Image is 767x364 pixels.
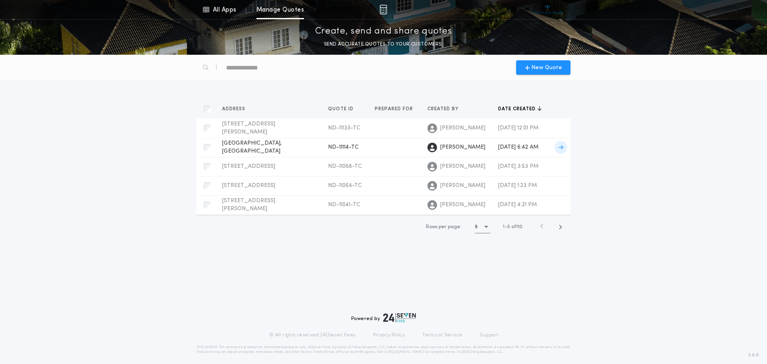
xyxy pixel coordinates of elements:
[222,183,275,189] span: [STREET_ADDRESS]
[498,125,538,131] span: [DATE] 12:01 PM
[516,60,570,75] button: New Quote
[748,352,759,359] span: 3.8.0
[498,202,537,208] span: [DATE] 4:21 PM
[351,313,416,322] div: Powered by
[498,163,538,169] span: [DATE] 3:53 PM
[328,105,360,113] button: Quote ID
[498,144,538,150] span: [DATE] 6:42 AM
[498,105,542,113] button: Date created
[324,40,443,48] p: SEND ACCURATE QUOTES TO YOUR CUSTOMERS.
[498,106,537,112] span: Date created
[440,163,485,171] span: [PERSON_NAME]
[533,6,563,14] img: vs-icon
[380,5,387,14] img: img
[222,163,275,169] span: [STREET_ADDRESS]
[328,202,360,208] span: ND-11041-TC
[328,144,359,150] span: ND-11114-TC
[427,106,460,112] span: Created by
[375,106,415,112] span: Prepared for
[384,350,424,354] a: [URL][DOMAIN_NAME]
[503,225,505,229] span: 1
[440,182,485,190] span: [PERSON_NAME]
[222,105,251,113] button: Address
[475,223,478,231] h1: 5
[222,198,275,212] span: [STREET_ADDRESS][PERSON_NAME]
[475,221,491,233] button: 5
[531,64,562,72] span: New Quote
[328,125,360,131] span: ND-11133-TC
[422,332,462,338] a: Terms of Service
[373,332,405,338] a: Privacy Policy
[440,143,485,151] span: [PERSON_NAME]
[222,121,275,135] span: [STREET_ADDRESS][PERSON_NAME]
[511,223,523,231] span: of 110
[197,345,570,354] p: DISCLAIMER: This estimate is provided for informational purposes only. 24|Seven Fees, a product o...
[328,163,362,169] span: ND-11068-TC
[383,313,416,322] img: logo
[328,183,362,189] span: ND-11064-TC
[315,25,452,38] p: Create, send and share quotes
[222,106,247,112] span: Address
[507,225,510,229] span: 5
[498,183,537,189] span: [DATE] 1:23 PM
[480,332,498,338] a: Support
[328,106,355,112] span: Quote ID
[440,124,485,132] span: [PERSON_NAME]
[222,140,282,154] span: [GEOGRAPHIC_DATA], [GEOGRAPHIC_DATA]
[426,225,461,229] span: Rows per page:
[440,201,485,209] span: [PERSON_NAME]
[269,332,356,338] p: © All rights reserved. 24|Seven Fees
[427,105,465,113] button: Created by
